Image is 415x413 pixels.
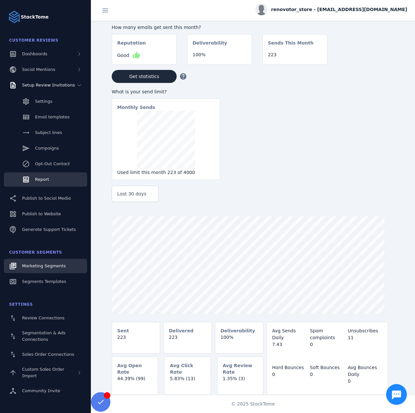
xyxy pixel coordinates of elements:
span: Subject lines [35,130,62,135]
span: Segments Templates [22,279,66,284]
mat-card-subtitle: Reputation [117,40,146,51]
span: Campaigns [35,146,59,151]
div: 7.43 [272,341,307,348]
span: Social Mentions [22,67,55,72]
mat-card-subtitle: Avg Review Rate [223,362,258,375]
div: How many emails get sent this month? [112,24,327,31]
mat-card-content: 223 [263,51,327,63]
mat-card-subtitle: Deliverability [193,40,227,51]
div: What is your send limit? [112,88,220,95]
span: Settings [35,99,52,104]
img: Logo image [8,10,21,23]
span: Marketing Segments [22,263,66,268]
button: renovator_store - [EMAIL_ADDRESS][DOMAIN_NAME] [256,4,407,15]
span: renovator_store - [EMAIL_ADDRESS][DOMAIN_NAME] [271,6,407,13]
a: Marketing Segments [4,259,87,273]
a: Email templates [4,110,87,124]
mat-card-subtitle: Sent [117,327,129,334]
div: Unsubscribes [348,327,383,334]
div: Avg Bounces Daily [348,364,383,378]
a: Generate Support Tickets [4,222,87,237]
span: Get statistics [129,74,159,79]
span: Publish to Social Media [22,196,71,201]
strong: StackTome [21,14,49,20]
div: Spam complaints [310,327,345,341]
div: 0 [310,341,345,348]
span: Dashboards [22,51,47,56]
span: Community Invite [22,388,60,393]
a: Subject lines [4,126,87,140]
a: Segments Templates [4,274,87,289]
a: Publish to Website [4,207,87,221]
span: Good [117,52,129,59]
span: Custom Sales Order Import [22,367,64,378]
span: Customer Segments [9,250,62,255]
button: Get statistics [112,70,177,83]
a: Segmentation & Ads Connections [4,326,87,346]
span: Sales Order Connections [22,352,74,357]
span: Setup Review Invitations [22,83,75,87]
mat-card-content: 100% [215,334,263,346]
mat-card-subtitle: Delivered [169,327,194,334]
a: Settings [4,94,87,109]
a: Sales Order Connections [4,347,87,362]
span: Segmentation & Ads Connections [22,330,66,342]
span: © 2025 StackTome [231,401,275,407]
div: 100% [193,51,246,58]
span: Generate Support Tickets [22,227,76,232]
a: Report [4,172,87,187]
mat-card-content: 223 [164,334,211,346]
div: Soft Bounces [310,364,345,371]
mat-card-content: 5.83% (13) [165,375,210,387]
a: Opt-Out Contact [4,157,87,171]
mat-card-content: 44.39% (99) [112,375,157,387]
div: 0 [348,378,383,385]
img: profile.jpg [256,4,267,15]
mat-icon: thumb_up [132,51,140,59]
mat-card-content: 223 [112,334,160,346]
a: Publish to Social Media [4,191,87,206]
mat-card-subtitle: Avg Click Rate [170,362,205,375]
span: Settings [9,302,33,307]
span: Customer Reviews [9,38,58,43]
span: Opt-Out Contact [35,161,70,166]
div: Avg Sends Daily [272,327,307,341]
a: Review Connections [4,311,87,325]
div: 11 [348,334,383,341]
a: Community Invite [4,384,87,398]
div: Hard Bounces [272,364,307,371]
span: Last 30 days [117,190,146,198]
mat-card-subtitle: Sends This Month [268,40,313,51]
div: 0 [272,371,307,378]
mat-card-subtitle: Deliverability [220,327,255,334]
mat-card-content: 1.35% (3) [218,375,263,387]
span: Review Connections [22,315,65,320]
div: Used limit this month 223 of 4000 [117,169,215,176]
div: 0 [310,371,345,378]
mat-card-subtitle: Monthly Sends [117,104,155,111]
span: Report [35,177,49,182]
mat-card-subtitle: Avg Open Rate [117,362,152,375]
span: Email templates [35,114,69,119]
a: Campaigns [4,141,87,155]
span: Publish to Website [22,211,61,216]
